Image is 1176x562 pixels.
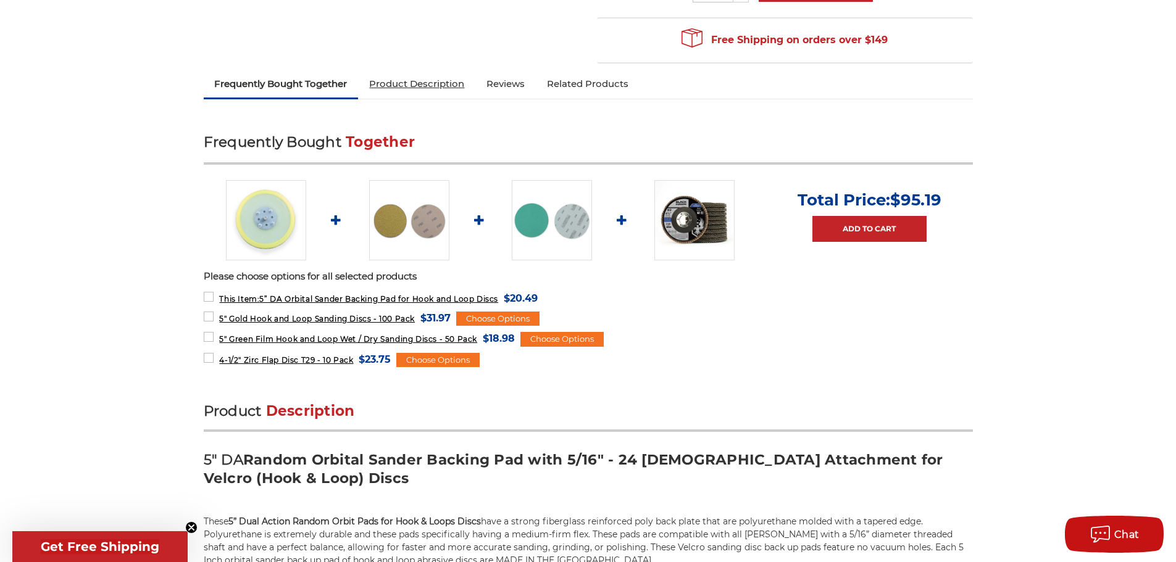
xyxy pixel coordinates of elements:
span: Product [204,402,262,419]
div: Choose Options [396,353,480,368]
span: 4-1/2" Zirc Flap Disc T29 - 10 Pack [219,355,353,365]
div: Get Free ShippingClose teaser [12,531,188,562]
span: Chat [1114,529,1140,540]
a: Reviews [475,70,536,97]
div: Choose Options [520,332,604,347]
button: Close teaser [185,521,198,534]
strong: 5" DA [204,451,243,468]
h3: Random Orbital Sander Backing Pad with 5/16" - 24 [DEMOGRAPHIC_DATA] Attachment for Velcro (Hook ... [204,450,973,497]
a: Add to Cart [812,216,927,242]
span: Description [266,402,355,419]
img: 5” DA Orbital Sander Backing Pad for Hook and Loop Discs [226,180,306,260]
a: Frequently Bought Together [204,70,359,97]
span: $31.97 [420,310,451,326]
span: $95.19 [890,190,941,210]
strong: 5” Dual Action Random Orbit Pads for Hook & Loops Discs [228,516,481,527]
span: Get Free Shipping [41,539,159,554]
span: 5" Gold Hook and Loop Sanding Discs - 100 Pack [219,314,415,323]
span: $18.98 [483,330,515,347]
a: Product Description [358,70,475,97]
span: $23.75 [359,351,391,368]
span: Together [346,133,415,151]
p: Please choose options for all selected products [204,270,973,284]
span: 5” DA Orbital Sander Backing Pad for Hook and Loop Discs [219,294,498,304]
a: Related Products [536,70,640,97]
div: Choose Options [456,312,540,326]
span: 5" Green Film Hook and Loop Wet / Dry Sanding Discs - 50 Pack [219,334,477,344]
span: Frequently Bought [204,133,341,151]
span: Free Shipping on orders over $149 [682,28,888,52]
button: Chat [1065,516,1164,553]
span: $20.49 [504,290,538,307]
p: Total Price: [798,190,941,210]
strong: This Item: [219,294,259,304]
